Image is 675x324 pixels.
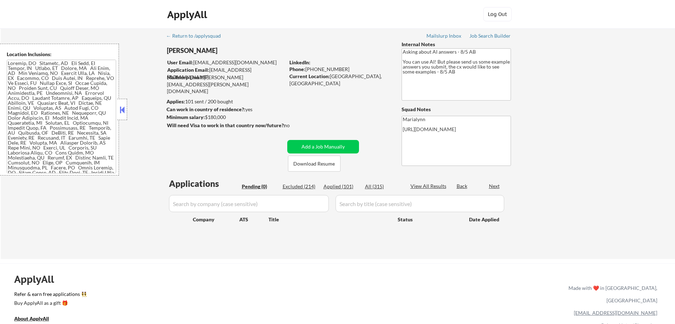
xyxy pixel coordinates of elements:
[167,106,283,113] div: yes
[167,9,209,21] div: ApplyAll
[289,59,310,65] strong: LinkedIn:
[167,74,204,80] strong: Mailslurp Email:
[169,195,329,212] input: Search by company (case sensitive)
[167,46,313,55] div: [PERSON_NAME]
[410,183,448,190] div: View All Results
[14,301,85,306] div: Buy ApplyAll as a gift 🎁
[167,114,285,121] div: $180,000
[7,51,116,58] div: Location Inclusions:
[239,216,268,223] div: ATS
[402,41,511,48] div: Internal Notes
[289,66,305,72] strong: Phone:
[426,33,462,40] a: Mailslurp Inbox
[398,213,459,226] div: Status
[167,98,285,105] div: 101 sent / 200 bought
[167,66,285,80] div: [EMAIL_ADDRESS][DOMAIN_NAME]
[483,7,512,21] button: Log Out
[323,183,359,190] div: Applied (101)
[289,66,390,73] div: [PHONE_NUMBER]
[288,156,341,172] button: Download Resume
[469,33,511,38] div: Job Search Builder
[287,140,359,153] button: Add a Job Manually
[193,216,239,223] div: Company
[167,114,205,120] strong: Minimum salary:
[167,122,285,128] strong: Will need Visa to work in that country now/future?:
[166,33,228,40] a: ← Return to /applysquad
[14,315,49,322] u: About ApplyAll
[289,73,330,79] strong: Current Location:
[167,74,285,95] div: [PERSON_NAME][EMAIL_ADDRESS][PERSON_NAME][DOMAIN_NAME]
[169,179,239,188] div: Applications
[167,67,209,73] strong: Application Email:
[167,59,193,65] strong: User Email:
[242,183,277,190] div: Pending (0)
[457,183,468,190] div: Back
[167,59,285,66] div: [EMAIL_ADDRESS][DOMAIN_NAME]
[268,216,391,223] div: Title
[489,183,500,190] div: Next
[14,315,59,324] a: About ApplyAll
[14,299,85,308] a: Buy ApplyAll as a gift 🎁
[166,33,228,38] div: ← Return to /applysquad
[289,73,390,87] div: [GEOGRAPHIC_DATA], [GEOGRAPHIC_DATA]
[566,282,657,307] div: Made with ❤️ in [GEOGRAPHIC_DATA], [GEOGRAPHIC_DATA]
[14,292,420,299] a: Refer & earn free applications 👯‍♀️
[469,33,511,40] a: Job Search Builder
[283,183,318,190] div: Excluded (214)
[284,122,304,129] div: no
[574,310,657,316] a: [EMAIL_ADDRESS][DOMAIN_NAME]
[14,273,62,285] div: ApplyAll
[336,195,504,212] input: Search by title (case sensitive)
[426,33,462,38] div: Mailslurp Inbox
[365,183,401,190] div: All (315)
[402,106,511,113] div: Squad Notes
[167,98,185,104] strong: Applies:
[167,106,245,112] strong: Can work in country of residence?:
[469,216,500,223] div: Date Applied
